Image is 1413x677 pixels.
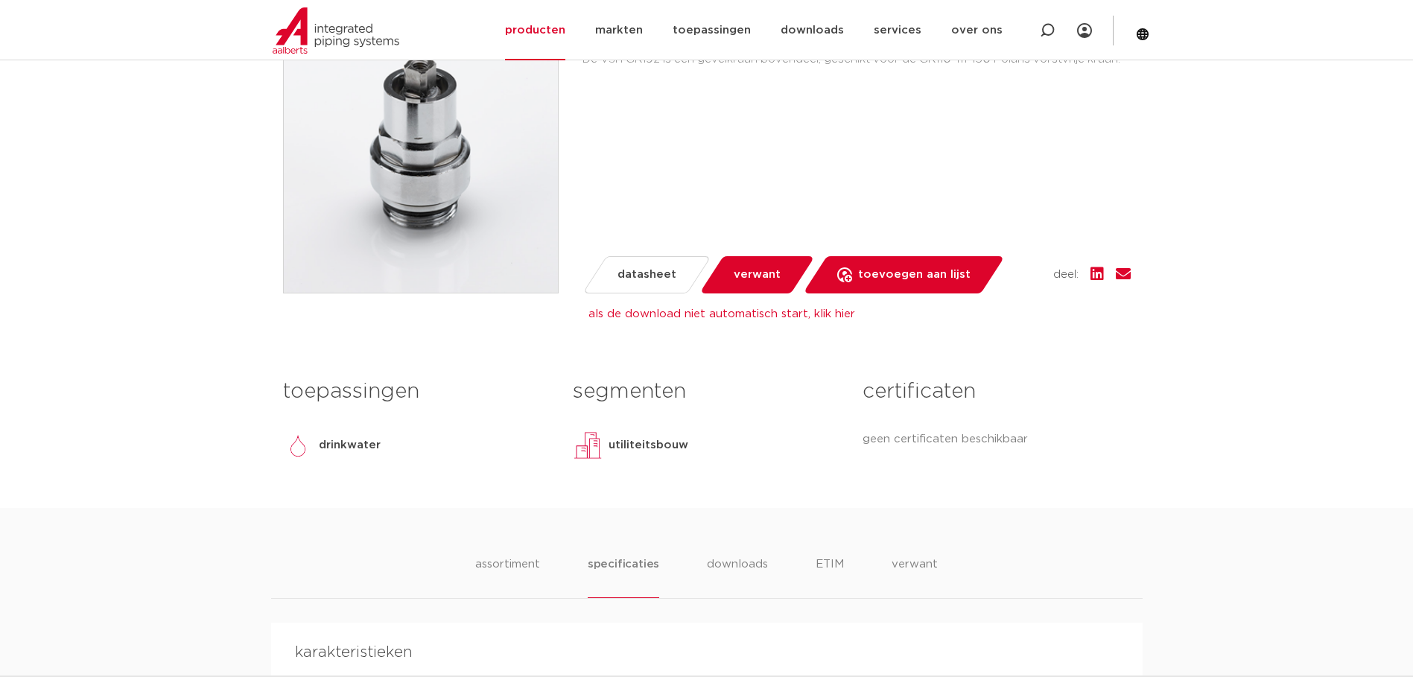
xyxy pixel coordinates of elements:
[284,19,558,293] img: Product Image for VSH gevelkraan bovendeel voor GK110-111-150
[892,556,938,598] li: verwant
[816,556,844,598] li: ETIM
[1053,266,1079,284] span: deel:
[573,377,840,407] h3: segmenten
[609,436,688,454] p: utiliteitsbouw
[475,556,540,598] li: assortiment
[617,263,676,287] span: datasheet
[707,556,768,598] li: downloads
[734,263,781,287] span: verwant
[582,256,711,293] a: datasheet
[863,430,1130,448] p: geen certificaten beschikbaar
[283,430,313,460] img: drinkwater
[588,556,659,598] li: specificaties
[858,263,971,287] span: toevoegen aan lijst
[319,436,381,454] p: drinkwater
[573,430,603,460] img: utiliteitsbouw
[863,377,1130,407] h3: certificaten
[699,256,814,293] a: verwant
[295,641,1119,664] h4: karakteristieken
[588,308,855,320] a: als de download niet automatisch start, klik hier
[283,377,550,407] h3: toepassingen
